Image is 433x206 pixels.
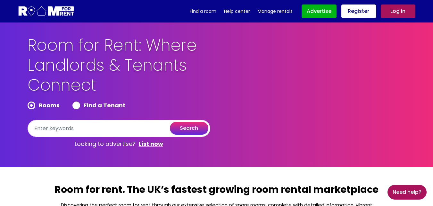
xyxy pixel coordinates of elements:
a: List now [139,140,163,148]
p: Looking to advertise? [28,137,210,151]
a: Find a room [190,6,216,16]
a: Register [341,4,376,18]
a: Advertise [302,4,337,18]
h1: Room for Rent: Where Landlords & Tenants Connect [28,35,242,102]
img: Logo for Room for Rent, featuring a welcoming design with a house icon and modern typography [18,5,75,17]
button: search [170,122,208,135]
input: Enter keywords [28,120,210,137]
a: Need Help? [387,185,427,200]
a: Manage rentals [258,6,293,16]
label: Rooms [28,102,60,109]
h2: Room for rent. The UK’s fastest growing room rental marketplace [53,183,381,201]
a: Log in [381,4,415,18]
label: Find a Tenant [72,102,125,109]
a: Help center [224,6,250,16]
